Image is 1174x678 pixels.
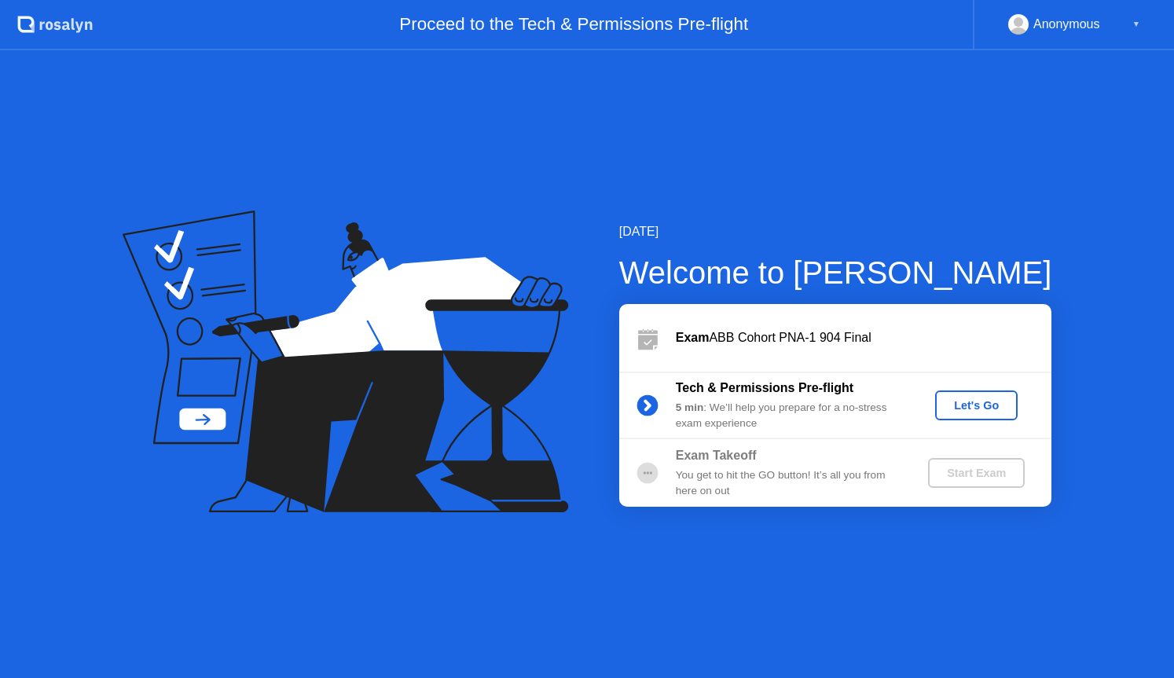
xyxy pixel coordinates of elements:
[676,449,757,462] b: Exam Takeoff
[1033,14,1100,35] div: Anonymous
[935,390,1018,420] button: Let's Go
[676,467,902,500] div: You get to hit the GO button! It’s all you from here on out
[676,328,1051,347] div: ABB Cohort PNA-1 904 Final
[676,381,853,394] b: Tech & Permissions Pre-flight
[1132,14,1140,35] div: ▼
[619,222,1052,241] div: [DATE]
[941,399,1011,412] div: Let's Go
[676,331,710,344] b: Exam
[928,458,1025,488] button: Start Exam
[676,401,704,413] b: 5 min
[619,249,1052,296] div: Welcome to [PERSON_NAME]
[934,467,1018,479] div: Start Exam
[676,400,902,432] div: : We’ll help you prepare for a no-stress exam experience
